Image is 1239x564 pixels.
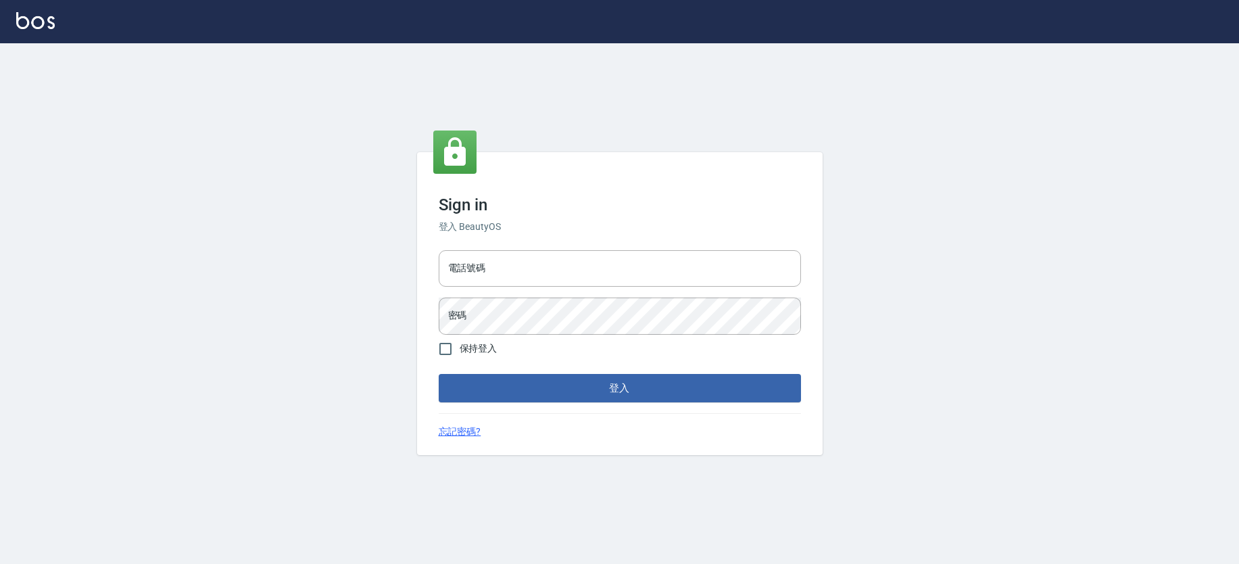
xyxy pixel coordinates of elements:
[439,425,481,439] a: 忘記密碼?
[16,12,55,29] img: Logo
[439,195,801,214] h3: Sign in
[439,220,801,234] h6: 登入 BeautyOS
[439,374,801,402] button: 登入
[460,342,497,356] span: 保持登入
